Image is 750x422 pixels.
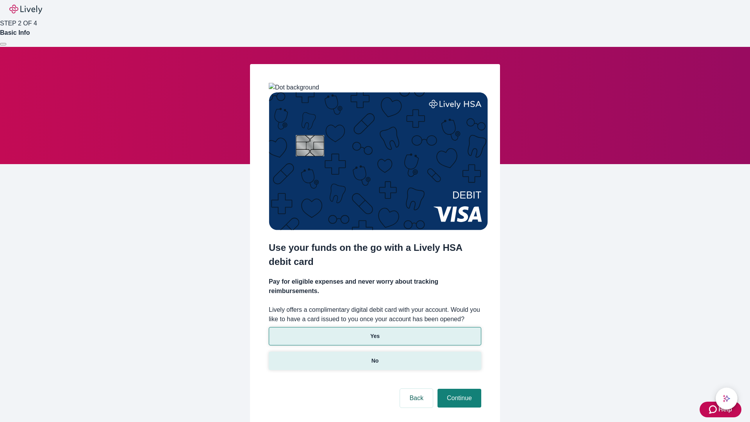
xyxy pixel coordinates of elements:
[370,332,380,340] p: Yes
[269,305,481,324] label: Lively offers a complimentary digital debit card with your account. Would you like to have a card...
[371,357,379,365] p: No
[269,352,481,370] button: No
[269,327,481,345] button: Yes
[709,405,718,414] svg: Zendesk support icon
[716,388,737,409] button: chat
[9,5,42,14] img: Lively
[437,389,481,408] button: Continue
[269,241,481,269] h2: Use your funds on the go with a Lively HSA debit card
[269,83,319,92] img: Dot background
[269,277,481,296] h4: Pay for eligible expenses and never worry about tracking reimbursements.
[269,92,488,230] img: Debit card
[400,389,433,408] button: Back
[700,402,741,417] button: Zendesk support iconHelp
[718,405,732,414] span: Help
[723,395,730,402] svg: Lively AI Assistant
